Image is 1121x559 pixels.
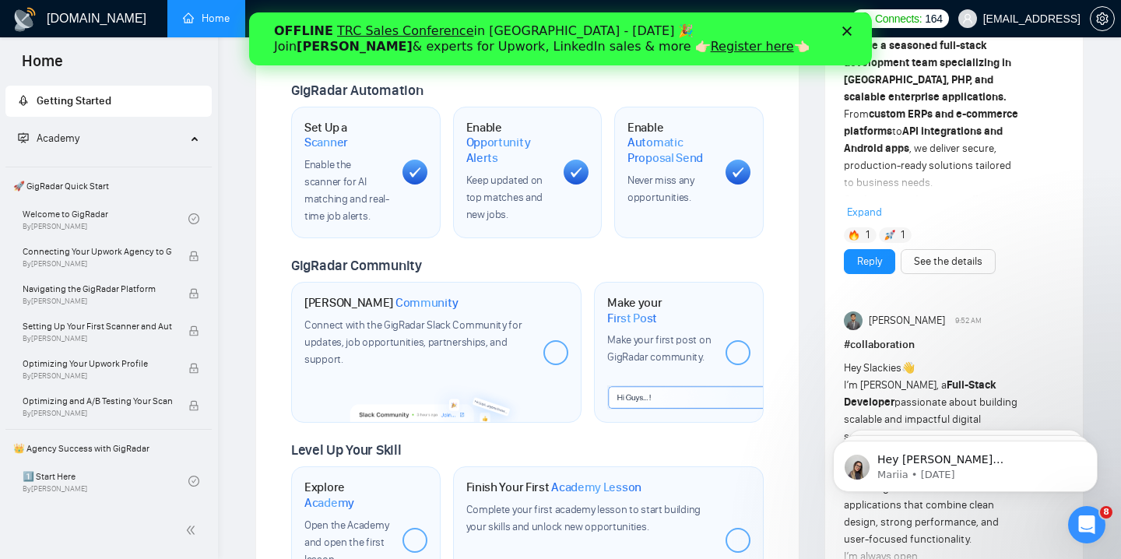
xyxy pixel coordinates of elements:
[23,393,172,409] span: Optimizing and A/B Testing Your Scanner for Better Results
[23,464,188,498] a: 1️⃣ Start HereBy[PERSON_NAME]
[23,334,172,343] span: By [PERSON_NAME]
[68,45,269,258] span: Hey [PERSON_NAME][EMAIL_ADDRESS][DOMAIN_NAME], Looks like your Upwork agency Eastoner ran out of ...
[810,408,1121,517] iframe: Intercom notifications message
[291,441,401,459] span: Level Up Your Skill
[901,361,915,374] span: 👋
[869,312,945,329] span: [PERSON_NAME]
[18,132,79,145] span: Academy
[23,202,188,236] a: Welcome to GigRadarBy[PERSON_NAME]
[844,193,1014,241] strong: long-term client partnerships, reliable delivery, and growth-driven development
[23,409,172,418] span: By [PERSON_NAME]
[466,174,543,221] span: Keep updated on top matches and new jobs.
[188,400,199,411] span: lock
[261,12,332,25] a: dashboardDashboard
[37,132,79,145] span: Academy
[291,257,422,274] span: GigRadar Community
[884,230,895,241] img: 🚀
[18,95,29,106] span: rocket
[466,135,552,165] span: Opportunity Alerts
[607,295,712,325] h1: Make your
[914,253,982,270] a: See the details
[847,206,882,219] span: Expand
[1068,506,1105,543] iframe: Intercom live chat
[627,135,713,165] span: Automatic Proposal Send
[466,503,701,533] span: Complete your first academy lesson to start building your skills and unlock new opportunities.
[627,174,694,204] span: Never miss any opportunities.
[23,244,172,259] span: Connecting Your Upwork Agency to GigRadar
[23,318,172,334] span: Setting Up Your First Scanner and Auto-Bidder
[1090,12,1115,25] a: setting
[551,480,641,495] span: Academy Lesson
[955,314,982,328] span: 9:52 AM
[466,480,641,495] h1: Finish Your First
[188,325,199,336] span: lock
[462,26,545,41] a: Register here
[188,476,199,487] span: check-circle
[607,311,657,326] span: First Post
[7,433,210,464] span: 👑 Agency Success with GigRadar
[183,12,230,25] a: homeHome
[188,288,199,299] span: lock
[925,10,942,27] span: 164
[844,249,895,274] button: Reply
[857,253,882,270] a: Reply
[866,227,870,243] span: 1
[23,259,172,269] span: By [PERSON_NAME]
[844,125,1003,155] strong: API integrations and Android apps
[304,480,390,510] h1: Explore
[844,336,1064,353] h1: # collaboration
[593,14,609,23] div: Close
[188,363,199,374] span: lock
[849,230,859,241] img: 🔥
[304,318,522,366] span: Connect with the GigRadar Slack Community for updates, job opportunities, partnerships, and support.
[1090,6,1115,31] button: setting
[7,171,210,202] span: 🚀 GigRadar Quick Start
[37,94,111,107] span: Getting Started
[627,120,713,166] h1: Enable
[350,381,523,422] img: slackcommunity-bg.png
[23,297,172,306] span: By [PERSON_NAME]
[23,356,172,371] span: Optimizing Your Upwork Profile
[962,13,973,24] span: user
[188,213,199,224] span: check-circle
[291,82,423,99] span: GigRadar Automation
[304,158,389,223] span: Enable the scanner for AI matching and real-time job alerts.
[9,50,76,83] span: Home
[304,135,348,150] span: Scanner
[249,12,872,65] iframe: Intercom live chat banner
[12,7,37,32] img: logo
[363,12,420,25] a: searchScanner
[68,60,269,74] p: Message from Mariia, sent 2w ago
[304,120,390,150] h1: Set Up a
[23,371,172,381] span: By [PERSON_NAME]
[844,311,863,330] img: Owais Ahmed
[901,227,905,243] span: 1
[23,281,172,297] span: Navigating the GigRadar Platform
[18,132,29,143] span: fund-projection-screen
[185,522,201,538] span: double-left
[875,10,922,27] span: Connects:
[188,251,199,262] span: lock
[304,295,459,311] h1: [PERSON_NAME]
[5,86,212,117] li: Getting Started
[466,120,552,166] h1: Enable
[395,295,459,311] span: Community
[844,39,1011,104] strong: We are a seasoned full-stack development team specializing in [GEOGRAPHIC_DATA], PHP, and scalabl...
[607,333,711,364] span: Make your first post on GigRadar community.
[1100,506,1112,519] span: 8
[304,495,354,511] span: Academy
[901,249,996,274] button: See the details
[1091,12,1114,25] span: setting
[844,107,1018,138] strong: custom ERPs and e-commerce platforms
